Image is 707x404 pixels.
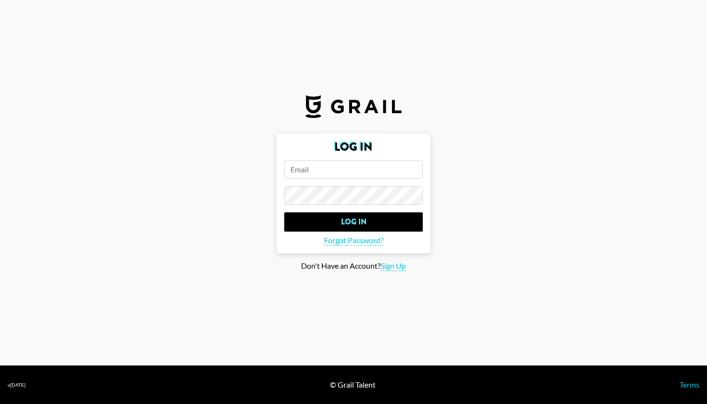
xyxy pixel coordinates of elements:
h2: Log In [284,141,423,153]
input: Email [284,160,423,179]
img: Grail Talent Logo [305,95,402,118]
div: © Grail Talent [330,380,376,390]
span: Forgot Password? [324,235,383,246]
div: Don't Have an Account? [8,261,699,271]
input: Log In [284,212,423,232]
a: Terms [680,380,699,389]
span: Sign Up [380,261,406,271]
div: v [DATE] [8,382,25,388]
